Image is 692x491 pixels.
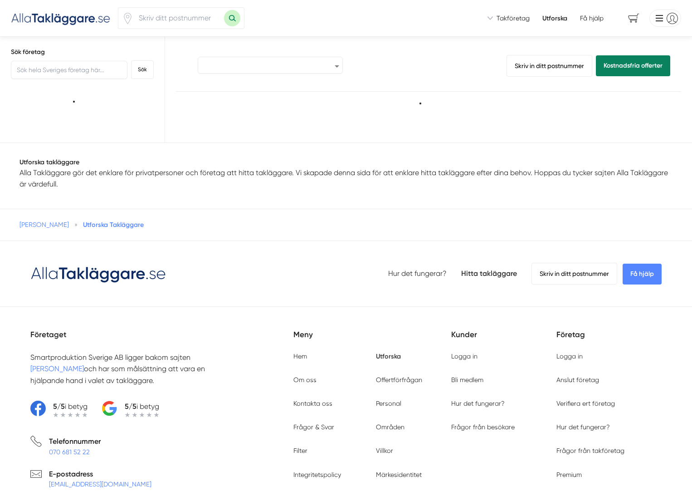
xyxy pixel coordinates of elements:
a: Premium [556,471,582,478]
h5: Kunder [451,329,556,352]
span: navigation-cart [622,10,646,26]
a: Hitta takläggare [461,269,517,278]
a: [PERSON_NAME] [19,221,69,228]
a: Frågor från besökare [451,423,515,431]
a: Hur det fungerar? [388,269,447,278]
h5: Meny [293,329,451,352]
span: Skriv in ditt postnummer [531,263,617,285]
a: 5/5i betyg [30,401,88,417]
img: Alla Takläggare [11,10,111,25]
a: Verifiera ert företag [556,400,615,407]
a: Områden [376,423,404,431]
a: Frågor från takföretag [556,447,624,454]
a: Skriv in ditt postnummer [507,55,592,77]
svg: Pin / Karta [122,13,133,24]
a: Logga in [451,353,478,360]
a: Om oss [293,376,317,383]
button: Sök [131,60,154,79]
a: Filter [293,447,307,454]
a: Villkor [376,447,393,454]
img: Logotyp Alla Takläggare [30,263,166,284]
a: [EMAIL_ADDRESS][DOMAIN_NAME] [49,481,151,488]
a: 5/5i betyg [102,401,159,417]
p: Alla Takläggare gör det enklare för privatpersoner och företag att hitta takläggare. Vi skapade d... [19,167,673,190]
a: Utforska [542,14,567,23]
a: Logga in [556,353,583,360]
a: Märkesidentitet [376,471,422,478]
span: Få hjälp [623,264,662,285]
p: Telefonnummer [49,436,101,447]
nav: Breadcrumb [19,220,673,229]
svg: Telefon [30,436,42,447]
span: » [74,220,78,229]
strong: 5/5 [53,402,65,411]
a: Utforska [376,352,401,360]
a: [PERSON_NAME] [30,364,84,373]
h5: Företag [556,329,662,352]
a: Offertförfrågan [376,376,422,383]
a: Kontakta oss [293,400,332,407]
a: Kostnadsfria offerter [596,55,670,76]
p: Smartproduktion Sverige AB ligger bakom sajten och har som målsättning att vara en hjälpande hand... [30,352,234,386]
a: Integritetspolicy [293,471,341,478]
strong: 5/5 [125,402,136,411]
a: Utforska Takläggare [83,221,144,229]
a: Anslut företag [556,376,599,383]
a: Hem [293,353,307,360]
a: Personal [376,400,401,407]
span: Klicka för att använda din position. [122,13,133,24]
a: Hur det fungerar? [451,400,505,407]
p: E-postadress [49,468,151,480]
input: Skriv ditt postnummer [133,8,224,29]
h5: Sök företag [11,48,154,57]
p: i betyg [125,401,159,412]
a: Bli medlem [451,376,483,383]
h5: Företaget [30,329,293,352]
p: i betyg [53,401,88,412]
h1: Utforska takläggare [19,157,673,167]
span: Takföretag [497,14,530,23]
input: Sök hela Sveriges företag här... [11,61,127,79]
a: 070 681 52 22 [49,448,90,456]
a: Frågor & Svar [293,423,334,431]
button: Sök med postnummer [224,10,240,26]
span: Få hjälp [580,14,604,23]
a: Hur det fungerar? [556,423,610,431]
